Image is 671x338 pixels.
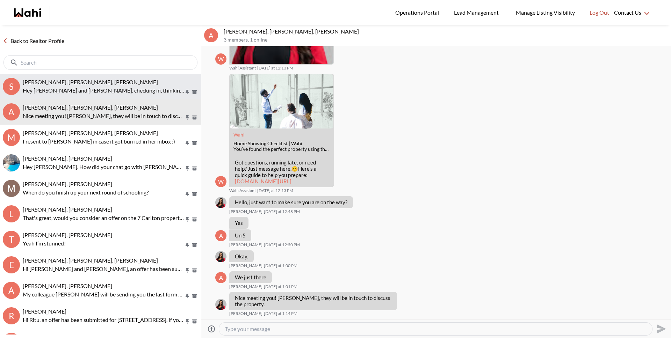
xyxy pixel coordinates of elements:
p: Hi Ritu, an offer has been submitted for [STREET_ADDRESS]. If you’re still interested in this pro... [23,316,184,324]
div: R [3,307,20,324]
div: a [3,282,20,299]
span: Wahi Assistant [229,188,256,193]
a: [DOMAIN_NAME][URL] [235,178,291,184]
span: [PERSON_NAME], [PERSON_NAME] [23,232,112,238]
p: Yeah I’m stunned! [23,239,184,248]
span: Lead Management [454,8,501,17]
img: S [215,197,226,208]
span: [PERSON_NAME] [229,263,262,269]
div: Shannel Moise [215,197,226,208]
span: 😊 [291,166,298,172]
p: [PERSON_NAME], [PERSON_NAME], [PERSON_NAME] [224,28,668,35]
button: Pin [184,166,190,171]
p: When do you finish up your next round of schooling? [23,188,184,197]
div: W [215,53,226,65]
p: Nice meeting you! [PERSON_NAME], they will be in touch to discuss the property. [235,295,391,307]
div: a [215,272,226,283]
button: Archive [191,115,198,120]
button: Archive [191,140,198,146]
time: 2025-10-08T16:13:36.012Z [257,188,293,193]
button: Send [652,321,668,337]
button: Archive [191,318,198,324]
img: Home Showing Checklist | Wahi [230,74,333,128]
div: T [3,231,20,248]
div: Arsene Dilenga, Michelle [3,154,20,171]
button: Archive [191,293,198,299]
a: Wahi homepage [14,8,41,17]
div: Michael Jezioranski, Michelle [3,180,20,197]
span: Operations Portal [395,8,441,17]
div: a [3,103,20,120]
button: Archive [191,267,198,273]
img: S [215,251,226,262]
button: Pin [184,318,190,324]
div: Shannel Moise [215,299,226,310]
textarea: Type your message [225,325,647,332]
button: Pin [184,89,190,95]
button: Pin [184,191,190,197]
p: That's great, would you consider an offer on the 7 Carlton property? [23,214,184,222]
div: M [3,129,20,146]
p: My colleague [PERSON_NAME] will be sending you the last form to sign as we discussed, that just o... [23,290,184,299]
div: W [215,176,226,187]
p: Hi [PERSON_NAME] and [PERSON_NAME], an offer has been submitted for [STREET_ADDRESS]. If you’re s... [23,265,184,273]
p: Okay. [235,253,248,259]
span: [PERSON_NAME], [PERSON_NAME] [23,155,112,162]
p: Un 5 [235,232,246,238]
p: We just there [235,274,266,280]
time: 2025-10-08T16:50:02.834Z [264,242,300,248]
div: S [3,78,20,95]
button: Archive [191,191,198,197]
span: [PERSON_NAME], [PERSON_NAME] [23,206,112,213]
time: 2025-10-08T17:00:34.020Z [264,263,297,269]
span: [PERSON_NAME] [23,308,66,315]
time: 2025-10-08T17:14:28.403Z [264,311,297,316]
button: Archive [191,216,198,222]
p: Nice meeting you! [PERSON_NAME], they will be in touch to discuss the property. [23,112,184,120]
img: M [3,180,20,197]
button: Pin [184,216,190,222]
div: Home Showing Checklist | Wahi [233,141,330,147]
span: [PERSON_NAME] [229,311,262,316]
button: Archive [191,242,198,248]
div: a [215,230,226,241]
p: Hey [PERSON_NAME] and [PERSON_NAME], checking in, thinking of any showings this weekend? [23,86,184,95]
span: [PERSON_NAME] [229,209,262,214]
p: I resent to [PERSON_NAME] in case it got burried in her inbox :) [23,137,184,146]
p: Hello, just want to make sure you are on the way? [235,199,347,205]
span: Wahi Assistant [229,65,256,71]
span: [PERSON_NAME], [PERSON_NAME], [PERSON_NAME] [23,104,158,111]
div: E [3,256,20,273]
div: Shannel Moise [215,251,226,262]
div: a [204,28,218,42]
span: [PERSON_NAME], [PERSON_NAME], [PERSON_NAME] [23,130,158,136]
button: Pin [184,267,190,273]
p: Hey [PERSON_NAME]. How did your chat go with [PERSON_NAME]? [23,163,184,171]
img: S [215,299,226,310]
div: L [3,205,20,222]
button: Pin [184,115,190,120]
span: [PERSON_NAME], [PERSON_NAME] [23,282,112,289]
time: 2025-10-08T16:48:14.290Z [264,209,300,214]
div: You’ve found the perfect property using the Wahi app. Now what? Book a showing instantly and foll... [233,146,330,152]
button: Archive [191,89,198,95]
input: Search [21,59,182,66]
a: Attachment [233,132,245,138]
span: [PERSON_NAME], [PERSON_NAME], [PERSON_NAME] [23,79,158,85]
span: [PERSON_NAME] [229,242,262,248]
span: Manage Listing Visibility [514,8,577,17]
button: Pin [184,242,190,248]
p: Yes [235,220,243,226]
time: 2025-10-08T16:13:35.953Z [257,65,293,71]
